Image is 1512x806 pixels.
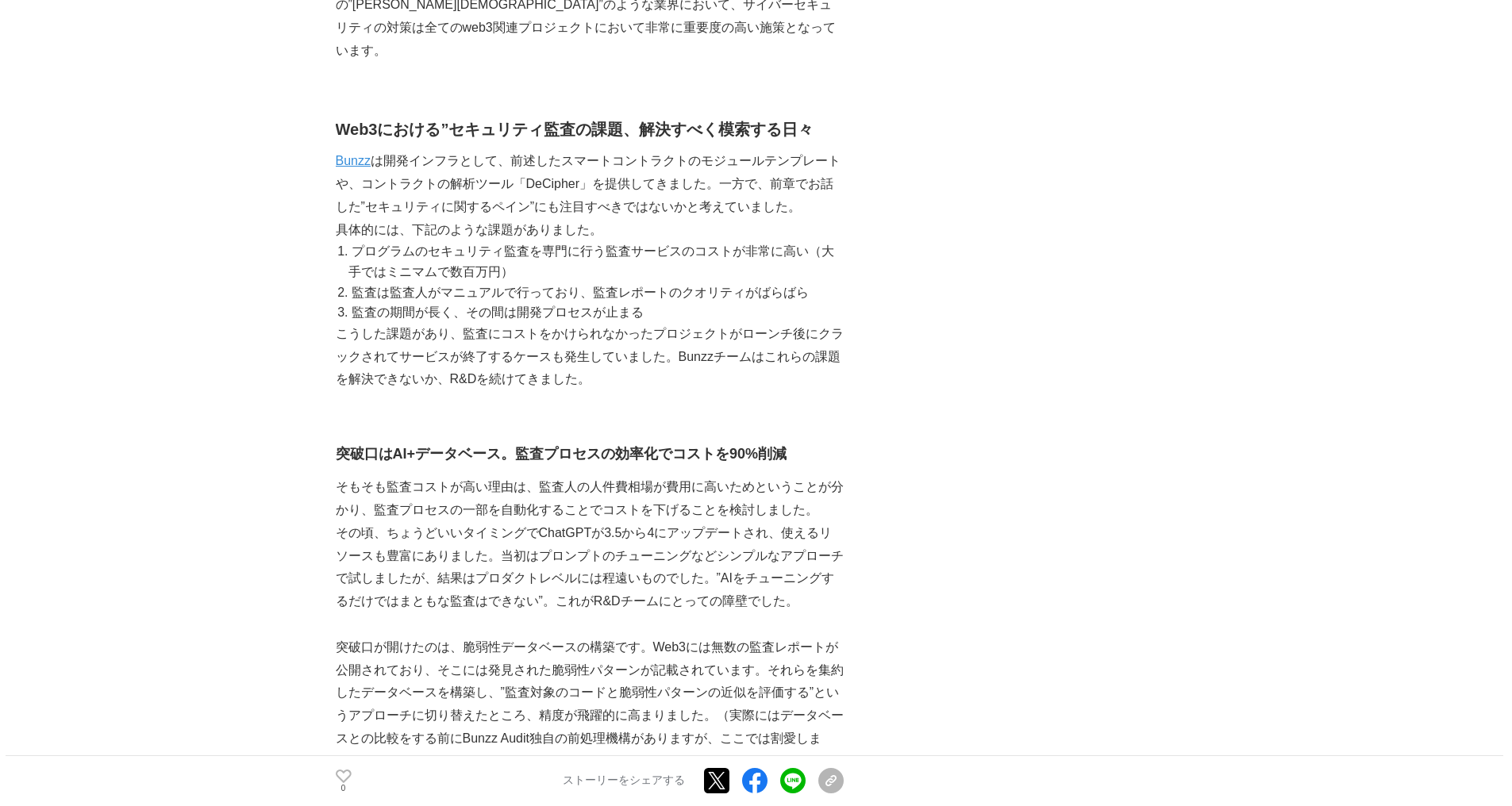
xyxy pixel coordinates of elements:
[336,443,844,466] h3: 突破口はAI+データベース。監査プロセスの効率化でコストを90%削減
[336,117,844,142] h2: Web3における”セキュリティ監査の課題、解決すべく模索する日々
[336,150,844,218] p: は開発インフラとして、前述したスマートコントラクトのモジュールテンプレートや、コントラクトの解析ツール「DeCipher」を提供してきました。一方で、前章でお話した”セキュリティに関するペイン”...
[336,476,844,522] p: そもそも監査コストが高い理由は、監査人の人件費相場が費用に高いためということが分かり、監査プロセスの一部を自動化することでコストを下げることを検討しました。
[348,302,844,323] li: 監査の期間が長く、その間は開発プロセスが止まる
[336,785,352,793] p: 0
[336,636,844,773] p: 突破口が開けたのは、脆弱性データベースの構築です。Web3には無数の監査レポートが公開されており、そこには発見された脆弱性パターンが記載されています。それらを集約したデータベースを構築し、”監査...
[563,774,685,789] p: ストーリーをシェアする
[348,282,844,303] li: 監査は監査人がマニュアルで行っており、監査レポートのクオリティがばらばら
[348,241,844,282] li: プログラムのセキュリティ監査を専門に行う監査サービスのコストが非常に高い（大手ではミニマムで数百万円）
[336,219,844,242] p: 具体的には、下記のような課題がありました。
[336,154,371,167] a: Bunzz
[336,522,844,613] p: その頃、ちょうどいいタイミングでChatGPTが3.5から4にアップデートされ、使えるリソースも豊富にありました。当初はプロンプトのチューニングなどシンプルなアプローチで試しましたが、結果はプロ...
[336,323,844,391] p: こうした課題があり、監査にコストをかけられなかったプロジェクトがローンチ後にクラックされてサービスが終了するケースも発生していました。Bunzzチームはこれらの課題を解決できないか、R&Dを続け...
